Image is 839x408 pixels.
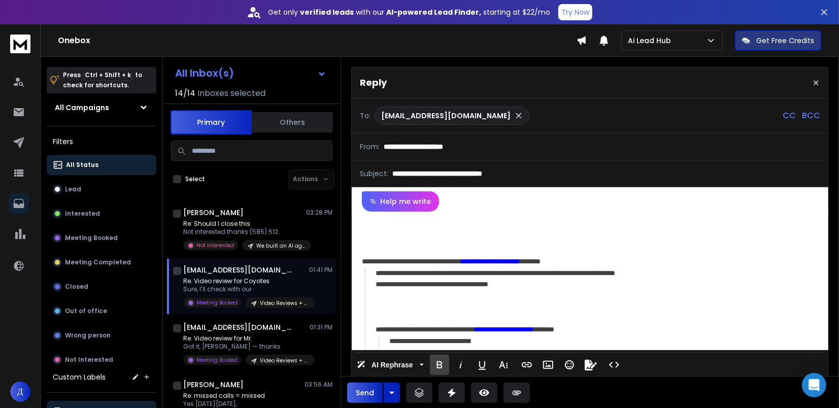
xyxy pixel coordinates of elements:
p: [EMAIL_ADDRESS][DOMAIN_NAME] [381,111,511,121]
p: Got it, [PERSON_NAME] — thanks [183,343,305,351]
button: Д [10,382,30,402]
strong: verified leads [300,7,354,17]
button: Italic (Ctrl+I) [451,355,471,375]
h3: Inboxes selected [197,87,265,99]
button: Get Free Credits [735,30,821,51]
p: Sure, I’ll check with our [183,285,305,293]
label: Select [185,175,205,183]
button: Send [347,383,383,403]
h1: All Campaigns [55,103,109,113]
div: Open Intercom Messenger [802,373,826,397]
button: Insert Link (Ctrl+K) [517,355,536,375]
p: We built an AI agent [256,242,305,250]
p: Not Interested [65,356,113,364]
p: 01:41 PM [309,266,332,274]
h3: Custom Labels [53,372,106,382]
p: Re: Video review for Mr. [183,334,305,343]
button: Underline (Ctrl+U) [473,355,492,375]
button: Not Interested [47,350,156,370]
p: 03:28 PM [306,209,332,217]
p: Closed [65,283,88,291]
p: BCC [802,110,820,122]
p: Yes [DATE][DATE], [183,400,300,408]
p: Interested [65,210,100,218]
h1: [PERSON_NAME] [183,208,244,218]
button: Code View [605,355,624,375]
button: Meeting Completed [47,252,156,273]
button: Try Now [558,4,592,20]
p: From: [360,142,380,152]
span: AI Rephrase [370,361,415,369]
button: Emoticons [560,355,579,375]
p: Re: missed calls = missed [183,392,300,400]
span: Ctrl + Shift + k [83,69,132,81]
p: Wrong person [65,331,111,339]
p: All Status [66,161,98,169]
p: CC [783,110,796,122]
p: Re: Should I close this [183,220,305,228]
p: Not Interested [196,242,234,249]
p: Ai Lead Hub [628,36,675,46]
button: AI Rephrase [355,355,426,375]
p: Get only with our starting at $22/mo [268,7,550,17]
p: To: [360,111,371,121]
button: Meeting Booked [47,228,156,248]
button: Others [252,111,333,133]
img: logo [10,35,30,53]
button: Signature [581,355,600,375]
p: Out of office [65,307,107,315]
p: Subject: [360,168,388,179]
button: Wrong person [47,325,156,346]
button: Help me write [362,191,439,212]
button: Closed [47,277,156,297]
p: 03:56 AM [305,381,332,389]
p: 01:31 PM [310,323,332,331]
button: All Status [47,155,156,175]
h1: [EMAIL_ADDRESS][DOMAIN_NAME] [183,265,295,275]
h3: Filters [47,134,156,149]
p: Meeting Booked [196,356,238,364]
strong: AI-powered Lead Finder, [386,7,481,17]
p: Video Reviews + HeyGen subflow [260,357,309,364]
p: Not interested thanks (585) 512. [183,228,305,236]
button: All Inbox(s) [167,63,334,83]
h1: All Inbox(s) [175,68,234,78]
h1: Onebox [58,35,577,47]
p: Meeting Booked [196,299,238,307]
p: Meeting Completed [65,258,131,266]
button: More Text [494,355,513,375]
button: Lead [47,179,156,199]
p: Try Now [561,7,589,17]
p: Meeting Booked [65,234,118,242]
p: Get Free Credits [756,36,814,46]
button: Out of office [47,301,156,321]
h1: [PERSON_NAME] [183,380,244,390]
p: Lead [65,185,81,193]
button: Insert Image (Ctrl+P) [539,355,558,375]
p: Reply [360,76,387,90]
button: All Campaigns [47,97,156,118]
button: Primary [171,110,252,134]
button: Interested [47,203,156,224]
p: Press to check for shortcuts. [63,70,142,90]
h1: [EMAIL_ADDRESS][DOMAIN_NAME] [183,322,295,332]
span: 14 / 14 [175,87,195,99]
p: Video Reviews + HeyGen subflow [260,299,309,307]
p: Re: Video review for Coyotes [183,277,305,285]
